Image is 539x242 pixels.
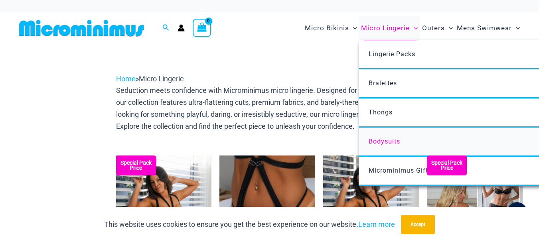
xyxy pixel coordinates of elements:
span: Micro Bikinis [305,18,349,38]
iframe: TrustedSite Certified [20,67,92,226]
span: Menu Toggle [512,18,520,38]
span: » [116,75,184,83]
span: Menu Toggle [410,18,418,38]
a: OutersMenu ToggleMenu Toggle [420,16,455,40]
img: MM SHOP LOGO FLAT [16,19,147,37]
a: Micro LingerieMenu ToggleMenu Toggle [359,16,420,40]
span: Outers [422,18,445,38]
a: Search icon link [162,23,170,33]
a: Mens SwimwearMenu ToggleMenu Toggle [455,16,522,40]
nav: Site Navigation [302,15,523,41]
span: Bodysuits [369,138,400,145]
b: Special Pack Price [116,160,156,171]
a: View Shopping Cart, empty [193,19,211,37]
span: Microminimus Gift Card [369,167,445,174]
span: Thongs [369,108,393,116]
p: This website uses cookies to ensure you get the best experience on our website. [104,218,395,230]
a: Account icon link [178,24,185,31]
button: Accept [401,215,435,234]
span: Menu Toggle [445,18,453,38]
p: Seduction meets confidence with Microminimus micro lingerie. Designed for those who embrace their... [116,85,523,132]
a: Micro BikinisMenu ToggleMenu Toggle [303,16,359,40]
span: Mens Swimwear [457,18,512,38]
span: Menu Toggle [349,18,357,38]
a: Learn more [358,220,395,228]
span: Bralettes [369,79,397,87]
span: Micro Lingerie [361,18,410,38]
a: Home [116,75,136,83]
span: Micro Lingerie [139,75,184,83]
b: Special Pack Price [427,160,467,171]
span: Lingerie Packs [369,50,415,58]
